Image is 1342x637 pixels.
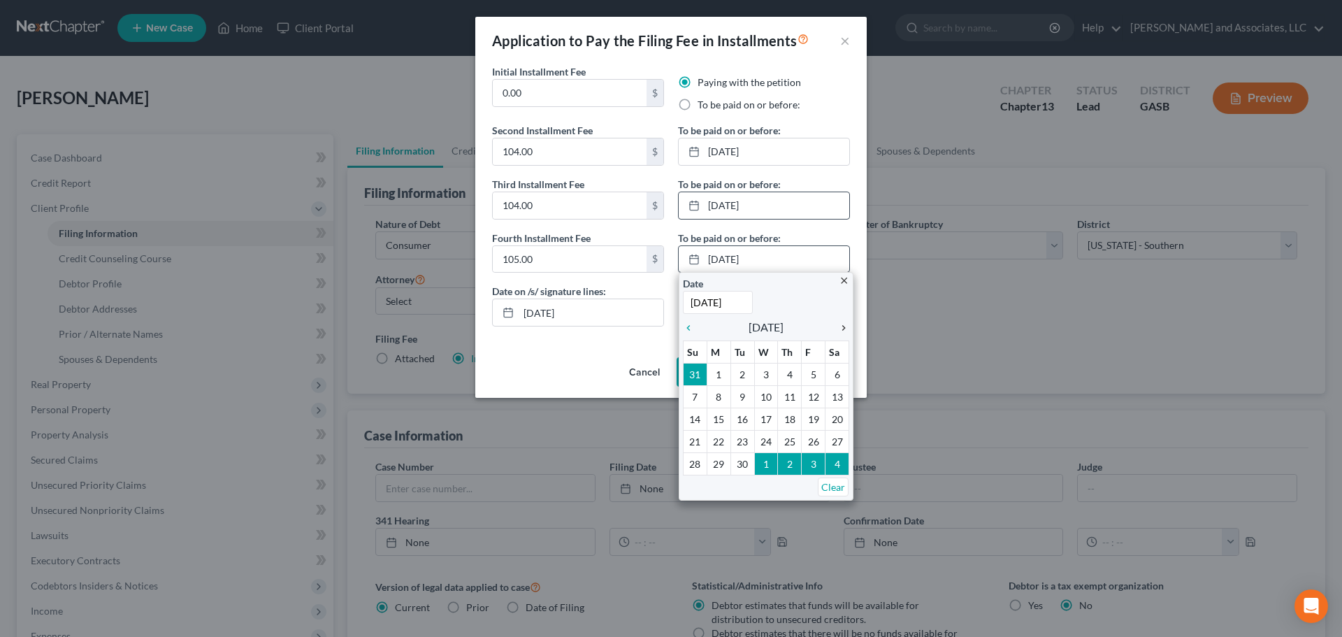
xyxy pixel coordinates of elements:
[683,322,701,334] i: chevron_left
[730,364,754,386] td: 2
[684,408,707,431] td: 14
[618,359,671,387] button: Cancel
[778,364,802,386] td: 4
[754,408,778,431] td: 17
[492,64,586,79] label: Initial Installment Fee
[818,478,849,496] a: Clear
[825,453,849,475] td: 4
[493,192,647,219] input: 0.00
[707,341,730,364] th: M
[802,431,825,453] td: 26
[679,192,849,219] a: [DATE]
[647,80,663,106] div: $
[825,386,849,408] td: 13
[678,231,781,245] label: To be paid on or before:
[698,76,801,90] label: Paying with the petition
[839,272,849,288] a: close
[802,341,825,364] th: F
[802,386,825,408] td: 12
[730,431,754,453] td: 23
[730,408,754,431] td: 16
[493,138,647,165] input: 0.00
[684,341,707,364] th: Su
[840,32,850,49] button: ×
[684,431,707,453] td: 21
[730,453,754,475] td: 30
[749,319,784,336] span: [DATE]
[492,31,809,50] div: Application to Pay the Filing Fee in Installments
[492,284,606,299] label: Date on /s/ signature lines:
[683,291,753,314] input: 1/1/2013
[679,138,849,165] a: [DATE]
[754,386,778,408] td: 10
[707,364,730,386] td: 1
[677,357,850,387] button: Save to Client Document Storage
[678,177,781,192] label: To be paid on or before:
[493,80,647,106] input: 0.00
[1294,589,1328,623] div: Open Intercom Messenger
[707,408,730,431] td: 15
[831,322,849,334] i: chevron_right
[839,275,849,286] i: close
[754,431,778,453] td: 24
[778,386,802,408] td: 11
[492,231,591,245] label: Fourth Installment Fee
[707,386,730,408] td: 8
[802,364,825,386] td: 5
[825,431,849,453] td: 27
[519,299,663,326] input: MM/DD/YYYY
[754,364,778,386] td: 3
[778,453,802,475] td: 2
[754,453,778,475] td: 1
[754,341,778,364] th: W
[684,386,707,408] td: 7
[492,123,593,138] label: Second Installment Fee
[647,246,663,273] div: $
[778,341,802,364] th: Th
[492,177,584,192] label: Third Installment Fee
[647,192,663,219] div: $
[683,276,703,291] label: Date
[707,431,730,453] td: 22
[698,98,800,112] label: To be paid on or before:
[707,453,730,475] td: 29
[825,364,849,386] td: 6
[683,319,701,336] a: chevron_left
[493,246,647,273] input: 0.00
[825,341,849,364] th: Sa
[825,408,849,431] td: 20
[647,138,663,165] div: $
[802,408,825,431] td: 19
[778,431,802,453] td: 25
[684,364,707,386] td: 31
[684,453,707,475] td: 28
[678,123,781,138] label: To be paid on or before:
[679,246,849,273] a: [DATE]
[730,341,754,364] th: Tu
[831,319,849,336] a: chevron_right
[730,386,754,408] td: 9
[778,408,802,431] td: 18
[802,453,825,475] td: 3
